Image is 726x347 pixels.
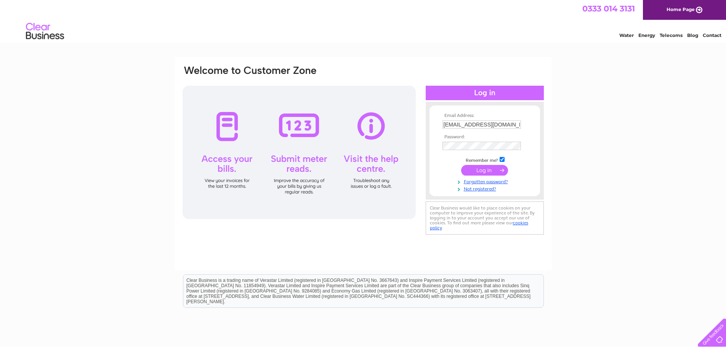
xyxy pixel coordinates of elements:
[660,32,683,38] a: Telecoms
[582,4,635,13] a: 0333 014 3131
[638,32,655,38] a: Energy
[703,32,721,38] a: Contact
[426,201,544,235] div: Clear Business would like to place cookies on your computer to improve your experience of the sit...
[619,32,634,38] a: Water
[442,177,529,185] a: Forgotten password?
[687,32,698,38] a: Blog
[441,156,529,163] td: Remember me?
[430,220,528,230] a: cookies policy
[461,165,508,176] input: Submit
[441,113,529,118] th: Email Address:
[26,20,64,43] img: logo.png
[183,4,543,37] div: Clear Business is a trading name of Verastar Limited (registered in [GEOGRAPHIC_DATA] No. 3667643...
[442,185,529,192] a: Not registered?
[441,134,529,140] th: Password:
